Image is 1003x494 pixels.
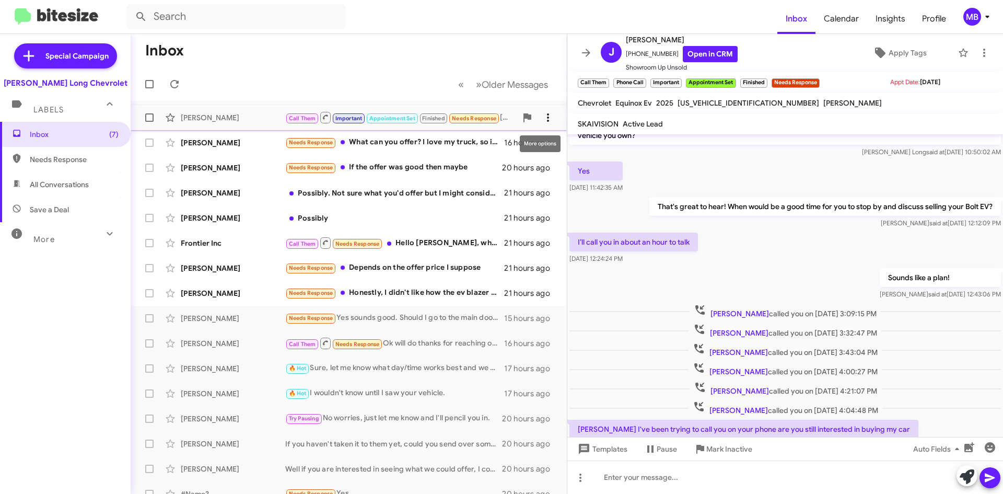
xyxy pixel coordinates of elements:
span: Needs Response [289,164,333,171]
div: I wouldn't know until I saw your vehicle. [285,387,504,399]
p: Yes [569,162,623,180]
div: Frontier Inc [181,238,285,248]
div: Possibly. Not sure what you'd offer but I might consider it. 2023 ZL1 Camaro, under 3k miles, pos... [285,188,504,198]
div: Honestly, I didn't like how the ev blazer you can hear the motor whine [285,287,504,299]
a: Profile [914,4,954,34]
span: Labels [33,105,64,114]
span: said at [928,290,947,298]
span: Showroom Up Unsold [626,62,738,73]
span: Needs Response [289,315,333,321]
span: [PHONE_NUMBER] [626,46,738,62]
div: 17 hours ago [504,363,558,374]
nav: Page navigation example [452,74,554,95]
span: Try Pausing [289,415,319,422]
span: Needs Response [335,240,380,247]
div: If the offer was good then maybe [285,162,502,174]
button: Templates [567,440,636,458]
span: [PERSON_NAME] [709,348,768,357]
div: 20 hours ago [502,163,558,173]
span: 2025 [656,98,673,108]
span: said at [929,219,948,227]
div: [PERSON_NAME] [181,288,285,298]
a: Inbox [777,4,815,34]
span: Inbox [30,129,119,140]
div: MB [963,8,981,26]
span: (7) [109,129,119,140]
div: 17 hours ago [504,388,558,399]
button: Previous [452,74,470,95]
span: [PERSON_NAME] [709,367,768,376]
span: Needs Response [289,139,333,146]
div: [PERSON_NAME] [181,112,285,123]
div: [PERSON_NAME] [181,464,285,474]
span: called you on [DATE] 3:32:47 PM [689,323,881,338]
span: Chevrolet [578,98,611,108]
span: [DATE] [920,78,940,86]
span: [DATE] 11:42:35 AM [569,183,623,191]
a: Calendar [815,4,867,34]
div: Possibly [285,213,504,223]
h1: Inbox [145,42,184,59]
small: Finished [740,78,767,88]
span: [PERSON_NAME] [DATE] 12:43:06 PM [880,290,1001,298]
div: [PERSON_NAME] [181,188,285,198]
span: Appointment Set [369,115,415,122]
div: No worries, just let me know and I'll pencil you in. [285,412,502,424]
span: called you on [DATE] 4:21:07 PM [690,381,881,396]
div: [PERSON_NAME] [181,338,285,349]
span: [PERSON_NAME] [626,33,738,46]
span: 🔥 Hot [289,365,307,372]
span: [PERSON_NAME] [DATE] 12:12:09 PM [881,219,1001,227]
span: called you on [DATE] 3:09:15 PM [690,304,881,319]
div: [PERSON_NAME] Long Chevrolet [4,78,127,88]
button: Pause [636,440,685,458]
p: That's great to hear! When would be a good time for you to stop by and discuss selling your Bolt EV? [649,197,1001,216]
span: Call Them [289,240,316,247]
span: Special Campaign [45,51,109,61]
div: Hello [PERSON_NAME], what do you have in mind? I have some older vehicles as well [285,236,504,249]
div: If you haven't taken it to them yet, could you send over some pictures? [285,439,502,449]
div: 15 hours ago [504,313,558,324]
div: What can you offer? I love my truck, so it would have to be significant for me to sell. [285,136,504,148]
span: [PERSON_NAME] [823,98,882,108]
a: Insights [867,4,914,34]
span: Call Them [289,341,316,348]
span: [PERSON_NAME] [710,386,769,396]
span: called you on [DATE] 4:04:48 PM [689,400,882,416]
span: [PERSON_NAME] [710,328,768,338]
span: 🔥 Hot [289,390,307,397]
input: Search [126,4,346,29]
span: Pause [657,440,677,458]
span: Needs Response [452,115,496,122]
div: [PERSON_NAME] [181,363,285,374]
p: I’ll call you in about an hour to talk [569,233,698,251]
div: 21 hours ago [504,213,558,223]
span: Active Lead [623,119,663,129]
span: Auto Fields [913,440,963,458]
div: [PERSON_NAME] still looking for a car ?? [285,111,517,124]
small: Call Them [578,78,609,88]
span: All Conversations [30,179,89,190]
div: 21 hours ago [504,288,558,298]
button: Mark Inactive [685,440,761,458]
div: [PERSON_NAME] [181,163,285,173]
span: [DATE] 12:24:24 PM [569,255,623,262]
span: Needs Response [289,265,333,271]
span: Needs Response [30,154,119,165]
span: « [458,78,464,91]
div: 21 hours ago [504,263,558,273]
div: [PERSON_NAME] [181,263,285,273]
span: SKAIVISION [578,119,619,129]
div: 21 hours ago [504,188,558,198]
div: Well if you are interested in seeing what we could offer, I could set up an appointment for you t... [285,464,502,474]
div: [PERSON_NAME] [181,213,285,223]
span: Important [335,115,363,122]
span: Apply Tags [889,43,927,62]
div: [PERSON_NAME] [181,313,285,324]
div: 20 hours ago [502,439,558,449]
button: Auto Fields [905,440,972,458]
a: Special Campaign [14,43,117,68]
